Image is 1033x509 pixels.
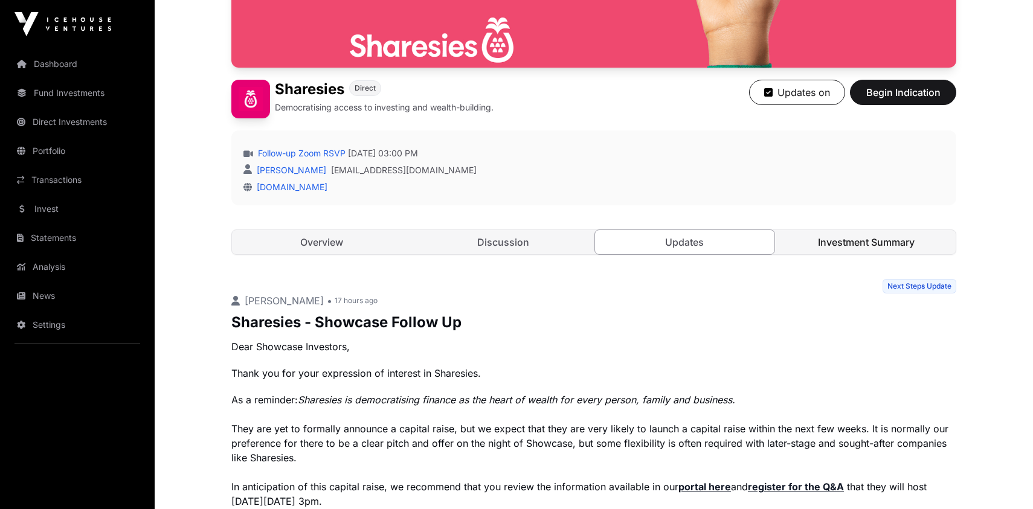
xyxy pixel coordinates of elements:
[850,92,956,104] a: Begin Indication
[678,481,731,493] a: portal here
[10,51,145,77] a: Dashboard
[331,164,477,176] a: [EMAIL_ADDRESS][DOMAIN_NAME]
[748,481,844,493] a: register for the Q&A
[252,182,327,192] a: [DOMAIN_NAME]
[10,283,145,309] a: News
[865,85,941,100] span: Begin Indication
[254,165,326,175] a: [PERSON_NAME]
[14,12,111,36] img: Icehouse Ventures Logo
[275,101,494,114] p: Democratising access to investing and wealth-building.
[256,147,346,159] a: Follow-up Zoom RSVP
[275,80,344,99] h1: Sharesies
[298,394,735,406] em: Sharesies is democratising finance as the heart of wealth for every person, family and business.
[749,80,845,105] button: Updates on
[414,230,593,254] a: Discussion
[10,138,145,164] a: Portfolio
[10,196,145,222] a: Invest
[850,80,956,105] button: Begin Indication
[232,230,956,254] nav: Tabs
[231,293,332,308] p: [PERSON_NAME] •
[335,296,378,306] span: 17 hours ago
[10,109,145,135] a: Direct Investments
[10,312,145,338] a: Settings
[973,451,1033,509] iframe: Chat Widget
[232,230,411,254] a: Overview
[10,80,145,106] a: Fund Investments
[231,339,956,354] p: Dear Showcase Investors,
[231,313,956,332] p: Sharesies - Showcase Follow Up
[348,147,418,159] span: [DATE] 03:00 PM
[355,83,376,93] span: Direct
[10,254,145,280] a: Analysis
[231,392,956,508] p: As a reminder: They are yet to formally announce a capital raise, but we expect that they are ver...
[777,230,956,254] a: Investment Summary
[10,225,145,251] a: Statements
[231,366,956,380] p: Thank you for your expression of interest in Sharesies.
[594,229,775,255] a: Updates
[883,279,956,293] span: Next Steps Update
[10,167,145,193] a: Transactions
[231,80,270,118] img: Sharesies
